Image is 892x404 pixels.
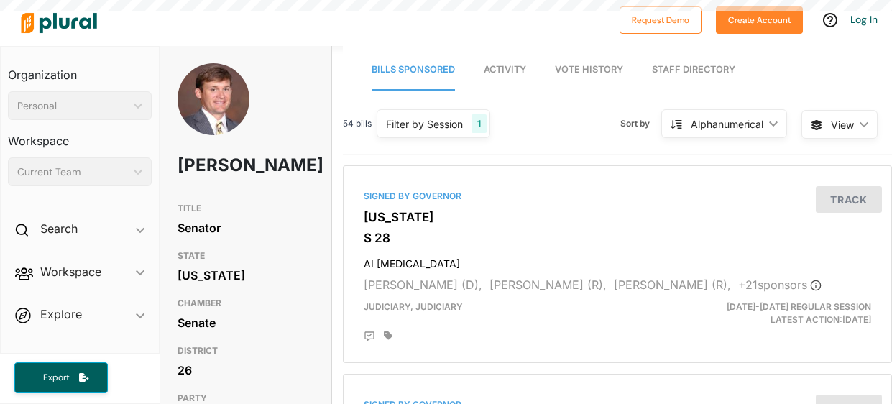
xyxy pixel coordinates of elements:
div: Senator [178,217,314,239]
div: Add Position Statement [364,331,375,342]
a: Create Account [716,12,803,27]
h3: Workspace [8,120,152,152]
span: [PERSON_NAME] (R), [614,277,731,292]
h2: Search [40,221,78,237]
h1: [PERSON_NAME] [178,144,259,187]
h3: TITLE [178,200,314,217]
div: 1 [472,114,487,133]
span: [DATE]-[DATE] Regular Session [727,301,871,312]
h3: [US_STATE] [364,210,871,224]
a: Activity [484,50,526,91]
div: Personal [17,98,128,114]
div: Add tags [384,331,392,341]
a: Staff Directory [652,50,735,91]
div: [US_STATE] [178,265,314,286]
span: Activity [484,64,526,75]
h3: CHAMBER [178,295,314,312]
span: Vote History [555,64,623,75]
a: Vote History [555,50,623,91]
span: Sort by [620,117,661,130]
div: Latest Action: [DATE] [706,300,882,326]
span: 54 bills [343,117,372,130]
span: [PERSON_NAME] (R), [489,277,607,292]
span: + 21 sponsor s [738,277,822,292]
span: [PERSON_NAME] (D), [364,277,482,292]
div: 26 [178,359,314,381]
span: View [831,117,854,132]
button: Export [14,362,108,393]
h3: STATE [178,247,314,265]
div: Alphanumerical [691,116,763,132]
button: Request Demo [620,6,702,34]
a: Request Demo [620,12,702,27]
div: Current Team [17,165,128,180]
button: Track [816,186,882,213]
h3: DISTRICT [178,342,314,359]
span: Judiciary, Judiciary [364,301,463,312]
h4: AI [MEDICAL_DATA] [364,251,871,270]
a: Log In [850,13,878,26]
div: Signed by Governor [364,190,871,203]
span: Bills Sponsored [372,64,455,75]
a: Bills Sponsored [372,50,455,91]
span: Export [33,372,79,384]
h3: Organization [8,54,152,86]
img: Headshot of Russell Ott [178,63,249,140]
button: Create Account [716,6,803,34]
div: Filter by Session [386,116,463,132]
h3: S 28 [364,231,871,245]
div: Senate [178,312,314,334]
